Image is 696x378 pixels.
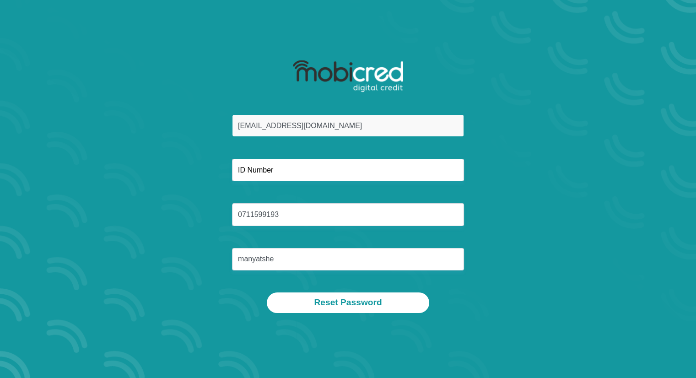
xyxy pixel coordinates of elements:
[232,248,464,270] input: Surname
[267,292,429,313] button: Reset Password
[293,60,403,92] img: mobicred logo
[232,203,464,226] input: Cellphone Number
[232,159,464,181] input: ID Number
[232,114,464,137] input: Email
